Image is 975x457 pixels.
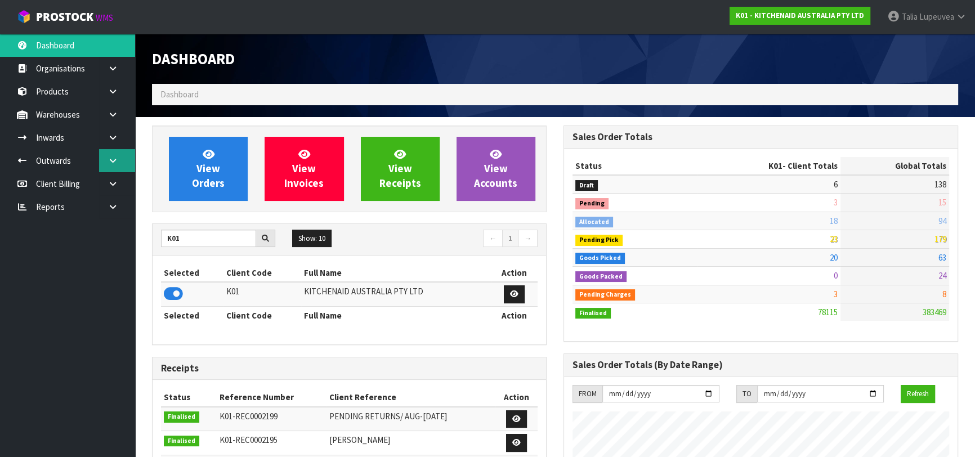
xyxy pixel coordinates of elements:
[164,411,199,423] span: Finalised
[573,132,949,142] h3: Sales Order Totals
[379,147,421,190] span: View Receipts
[768,160,782,171] span: K01
[818,307,838,317] span: 78115
[575,180,598,191] span: Draft
[938,216,946,226] span: 94
[830,234,838,244] span: 23
[697,157,840,175] th: - Client Totals
[730,7,870,25] a: K01 - KITCHENAID AUSTRALIA PTY LTD
[938,252,946,263] span: 63
[573,385,602,403] div: FROM
[474,147,517,190] span: View Accounts
[161,306,223,324] th: Selected
[265,137,343,201] a: ViewInvoices
[36,10,93,24] span: ProStock
[491,306,538,324] th: Action
[220,411,278,422] span: K01-REC0002199
[934,234,946,244] span: 179
[573,360,949,370] h3: Sales Order Totals (By Date Range)
[575,235,623,246] span: Pending Pick
[358,230,538,249] nav: Page navigation
[491,264,538,282] th: Action
[161,264,223,282] th: Selected
[934,179,946,190] span: 138
[96,12,113,23] small: WMS
[301,264,491,282] th: Full Name
[502,230,518,248] a: 1
[830,216,838,226] span: 18
[164,436,199,447] span: Finalised
[495,388,538,406] th: Action
[830,252,838,263] span: 20
[942,289,946,299] span: 8
[161,363,538,374] h3: Receipts
[223,306,301,324] th: Client Code
[217,388,326,406] th: Reference Number
[902,11,918,22] span: Talia
[901,385,935,403] button: Refresh
[834,179,838,190] span: 6
[329,434,390,445] span: [PERSON_NAME]
[736,385,757,403] div: TO
[575,198,609,209] span: Pending
[292,230,332,248] button: Show: 10
[938,197,946,208] span: 15
[834,289,838,299] span: 3
[575,308,611,319] span: Finalised
[518,230,538,248] a: →
[483,230,503,248] a: ←
[736,11,864,20] strong: K01 - KITCHENAID AUSTRALIA PTY LTD
[361,137,440,201] a: ViewReceipts
[573,157,697,175] th: Status
[840,157,949,175] th: Global Totals
[457,137,535,201] a: ViewAccounts
[301,306,491,324] th: Full Name
[192,147,225,190] span: View Orders
[220,434,278,445] span: K01-REC0002195
[919,11,954,22] span: Lupeuvea
[161,388,217,406] th: Status
[327,388,495,406] th: Client Reference
[152,50,235,68] span: Dashboard
[329,411,447,422] span: PENDING RETURNS/ AUG-[DATE]
[284,147,324,190] span: View Invoices
[575,289,635,301] span: Pending Charges
[17,10,31,24] img: cube-alt.png
[169,137,248,201] a: ViewOrders
[575,217,613,228] span: Allocated
[160,89,199,100] span: Dashboard
[834,270,838,281] span: 0
[923,307,946,317] span: 383469
[575,271,627,283] span: Goods Packed
[938,270,946,281] span: 24
[223,282,301,306] td: K01
[223,264,301,282] th: Client Code
[301,282,491,306] td: KITCHENAID AUSTRALIA PTY LTD
[161,230,256,247] input: Search clients
[834,197,838,208] span: 3
[575,253,625,264] span: Goods Picked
